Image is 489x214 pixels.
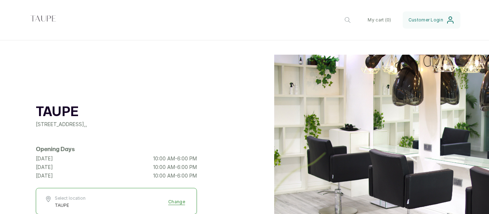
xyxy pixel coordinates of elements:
[45,195,188,208] button: Select locationTAUPEChange
[362,11,397,29] button: My cart (0)
[36,164,53,171] p: [DATE]
[29,6,57,34] img: business logo
[403,11,460,29] button: Customer Login
[36,121,197,128] p: [STREET_ADDRESS] , ,
[153,155,197,162] p: 10:00 AM - 6:00 PM
[36,145,197,154] h2: Opening Days
[153,164,197,171] p: 10:00 AM - 6:00 PM
[55,203,86,208] span: TAUPE
[36,155,53,162] p: [DATE]
[36,172,53,179] p: [DATE]
[55,195,86,201] span: Select location
[36,104,197,121] h1: TAUPE
[408,17,443,23] span: Customer Login
[153,172,197,179] p: 10:00 AM - 6:00 PM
